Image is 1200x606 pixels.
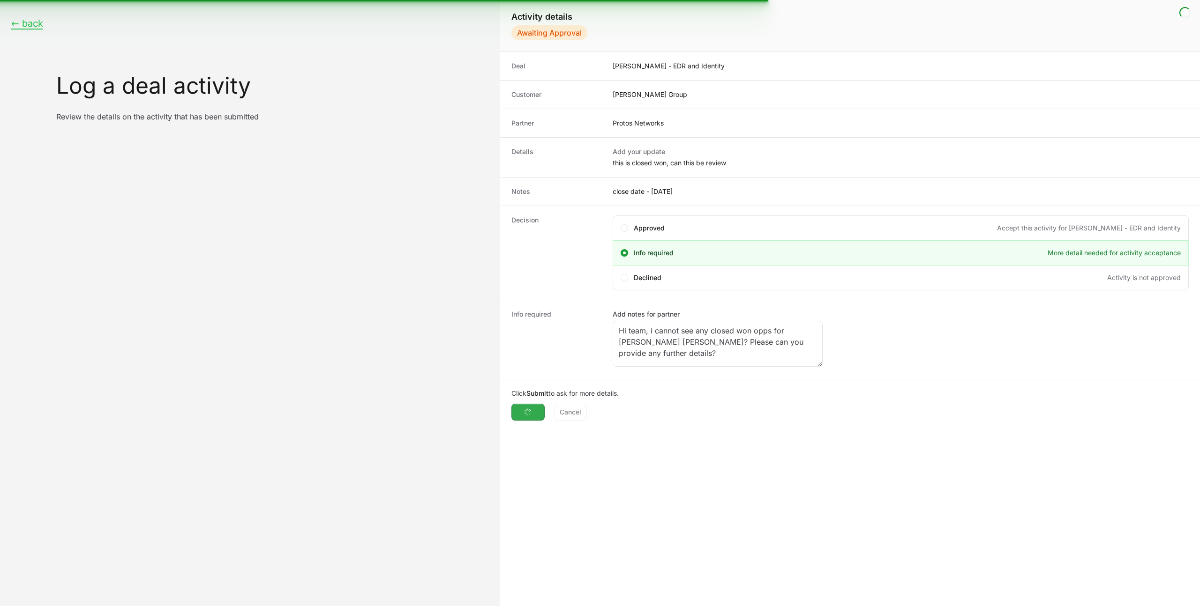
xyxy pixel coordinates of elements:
dd: close date - [DATE] [613,187,1189,196]
h1: Log a deal activity [56,74,489,97]
span: Info required [634,248,674,258]
button: ← back [11,18,43,30]
label: Add notes for partner [613,310,823,319]
span: Approved [634,223,665,233]
dl: Deal Activity details [500,52,1200,379]
dd: [PERSON_NAME] - EDR and Identity [613,61,1189,71]
dd: [PERSON_NAME] Group [613,90,1189,99]
dt: Customer [511,90,601,99]
dt: Details [511,147,601,168]
dt: Partner [511,118,601,128]
dt: Info required [511,310,601,370]
b: Submit [526,389,548,397]
p: Review the details on the activity that has been submitted [56,112,476,121]
p: Click to ask for more details. [511,389,1189,398]
h1: Activity details [511,10,1189,23]
dd: this is closed won, can this be review [613,158,1189,168]
dt: Notes [511,187,601,196]
span: Accept this activity for [PERSON_NAME] - EDR and Identity [997,223,1181,233]
dt: Decision [511,215,601,290]
dt: Deal [511,61,601,71]
dd: Protos Networks [613,118,1189,128]
dt: Add your update [613,147,1189,156]
span: Declined [634,273,661,282]
span: More detail needed for activity acceptance [1048,248,1181,258]
span: Activity is not approved [1107,273,1181,282]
